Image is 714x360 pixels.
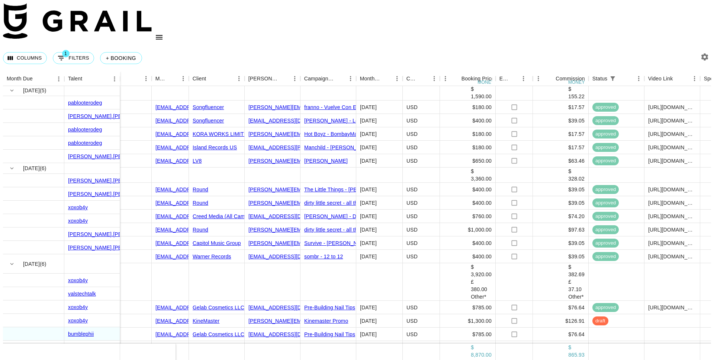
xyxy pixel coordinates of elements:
div: Month Due [7,71,33,86]
a: [EMAIL_ADDRESS][DOMAIN_NAME] [248,118,338,124]
a: Gelab Cosmetics LLC [193,331,244,337]
div: Jun '25 [360,117,377,124]
button: Sort [618,73,628,84]
a: Capitol Music Group [193,240,241,246]
a: Songfluencer [193,118,224,124]
div: Video Link [648,71,673,86]
a: [EMAIL_ADDRESS][DOMAIN_NAME] [155,187,245,192]
a: [EMAIL_ADDRESS][DOMAIN_NAME] [155,227,245,233]
div: Jun '25 [360,130,377,138]
div: $ [471,85,492,93]
div: https://www.tiktok.com/@patricia.braham/video/7522543352462576951?_r=1&_t=ZT-8xhKWfQ4Pd1 [648,239,696,247]
button: Menu [141,73,152,84]
div: Manager [152,71,189,86]
div: money [477,80,494,85]
div: Month Due [3,71,64,86]
a: [EMAIL_ADDRESS][DOMAIN_NAME] [155,331,245,337]
button: Menu [234,73,245,84]
a: Hot Boyz - BombayMami [304,131,363,137]
div: USD [403,301,440,314]
div: $785.00 [440,301,496,314]
div: USD [403,328,440,341]
a: [PERSON_NAME][EMAIL_ADDRESS][DOMAIN_NAME] [248,104,382,110]
a: [EMAIL_ADDRESS][DOMAIN_NAME] [248,305,338,310]
div: $97.63 [533,223,589,236]
div: Manager [155,71,167,86]
a: [EMAIL_ADDRESS][DOMAIN_NAME] [155,318,245,324]
div: Booker [245,71,300,86]
div: 3,920.00 [471,271,492,278]
div: USD [403,183,440,196]
div: Jul '25 [360,213,377,220]
a: KORA WORKS LIMITED [193,131,251,137]
div: 382.69 [568,271,585,278]
div: $63.46 [533,154,589,168]
div: USD [403,141,440,154]
div: USD [403,114,440,127]
span: approved [592,213,619,220]
a: LV8 [193,158,202,164]
div: https://www.tiktok.com/@xoxob4y/video/7531119829877607711 [648,213,696,220]
div: $17.57 [533,141,589,154]
a: [EMAIL_ADDRESS][DOMAIN_NAME] [155,305,245,310]
span: draft [592,318,608,325]
a: Survive - [PERSON_NAME] [304,240,370,246]
a: [EMAIL_ADDRESS][DOMAIN_NAME] [248,254,338,259]
div: https://www.tiktok.com/@patricia.braham/video/7518139359690886455 [648,157,696,165]
div: $ [471,344,492,351]
div: $400.00 [440,250,496,263]
button: hide children [7,259,17,269]
button: + Booking [100,52,142,64]
button: Menu [345,73,356,84]
span: ( 6 ) [40,165,46,172]
span: € 520.00 [471,294,486,300]
span: approved [592,240,619,247]
span: approved [592,104,619,111]
a: Warner Records [193,254,231,259]
div: Status [589,71,644,86]
div: $400.00 [440,183,496,196]
span: approved [592,117,619,124]
a: [PERSON_NAME].[PERSON_NAME] [68,191,157,197]
button: Menu [429,73,440,84]
span: approved [592,157,619,165]
span: approved [592,200,619,207]
span: 1 [62,50,70,57]
span: approved [592,226,619,233]
a: valstechtalk [68,291,96,297]
div: $39.05 [533,236,589,250]
button: Menu [178,73,189,84]
div: https://www.tiktok.com/@pablooterodeg/video/7519207122354294022?_r=1&_t=ZM-8xS39eq4UqL [648,130,696,138]
a: Pre-Building Nail Tips [304,305,355,310]
a: [PERSON_NAME][EMAIL_ADDRESS][DOMAIN_NAME] [248,158,382,164]
a: [PERSON_NAME].[PERSON_NAME] [68,245,157,251]
div: Airtable ID [59,71,152,86]
span: ( 5 ) [40,87,46,94]
div: $17.57 [533,101,589,114]
div: USD [403,314,440,328]
a: [PERSON_NAME][EMAIL_ADDRESS][DOMAIN_NAME] [248,131,382,137]
div: Expenses: Remove Commission? [499,71,510,86]
span: [DATE] [23,165,40,172]
button: Menu [633,73,644,84]
a: [EMAIL_ADDRESS][DOMAIN_NAME] [248,213,338,219]
div: https://www.tiktok.com/@patricia.braham/video/7521804163521514765?_r=1&_t=ZT-8xdwQt5dE9P [648,117,696,124]
a: xoxob4y [68,304,88,310]
div: Jun '25 [360,144,377,151]
div: USD [403,210,440,223]
a: [PERSON_NAME][EMAIL_ADDRESS][DOMAIN_NAME] [248,227,382,233]
button: Sort [279,73,289,84]
div: Video Link [644,71,700,86]
a: [PERSON_NAME][EMAIL_ADDRESS][DOMAIN_NAME] [248,187,382,192]
div: $1,300.00 [440,314,496,328]
div: Month Due [360,71,381,86]
a: Pre-Building Nail Tips [304,331,355,337]
button: Sort [167,73,178,84]
div: Aug '25 [360,304,377,311]
span: [DATE] [23,260,40,268]
a: Round [193,187,208,192]
img: Grail Talent [3,3,152,39]
a: [PERSON_NAME][EMAIL_ADDRESS][PERSON_NAME][DOMAIN_NAME] [248,318,425,324]
div: Booking Price [461,71,494,86]
a: xoxob4y [68,318,88,324]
